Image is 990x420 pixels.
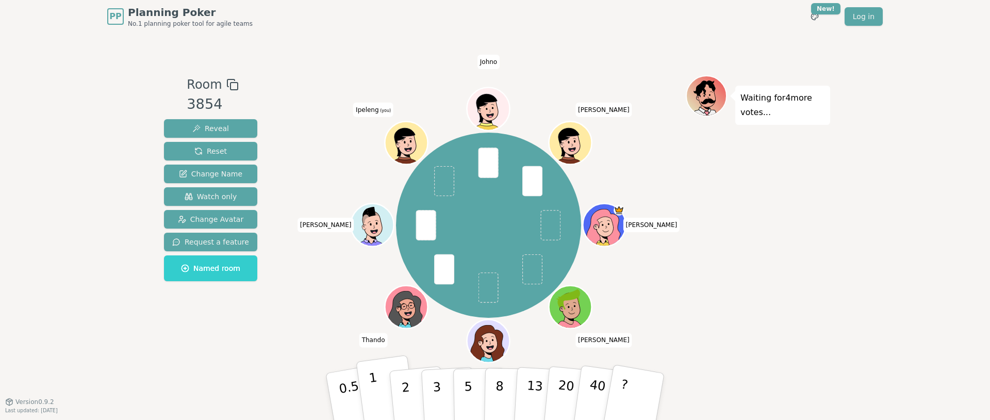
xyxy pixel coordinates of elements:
[179,169,242,179] span: Change Name
[187,94,238,115] div: 3854
[575,333,632,348] span: Click to change your name
[811,3,840,14] div: New!
[164,233,257,251] button: Request a feature
[192,123,229,134] span: Reveal
[614,205,625,216] span: Norval is the host
[194,146,227,156] span: Reset
[187,75,222,94] span: Room
[740,91,825,120] p: Waiting for 4 more votes...
[128,20,253,28] span: No.1 planning poker tool for agile teams
[5,408,58,413] span: Last updated: [DATE]
[164,255,257,281] button: Named room
[575,103,632,117] span: Click to change your name
[805,7,824,26] button: New!
[172,237,249,247] span: Request a feature
[379,108,391,113] span: (you)
[164,210,257,229] button: Change Avatar
[128,5,253,20] span: Planning Poker
[107,5,253,28] a: PPPlanning PokerNo.1 planning poker tool for agile teams
[164,142,257,160] button: Reset
[15,398,54,406] span: Version 0.9.2
[477,55,500,69] span: Click to change your name
[623,218,680,232] span: Click to change your name
[845,7,883,26] a: Log in
[164,165,257,183] button: Change Name
[185,191,237,202] span: Watch only
[181,263,240,273] span: Named room
[5,398,54,406] button: Version0.9.2
[359,333,388,348] span: Click to change your name
[353,103,393,117] span: Click to change your name
[109,10,121,23] span: PP
[164,119,257,138] button: Reveal
[164,187,257,206] button: Watch only
[386,123,426,163] button: Click to change your avatar
[178,214,244,224] span: Change Avatar
[298,218,354,232] span: Click to change your name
